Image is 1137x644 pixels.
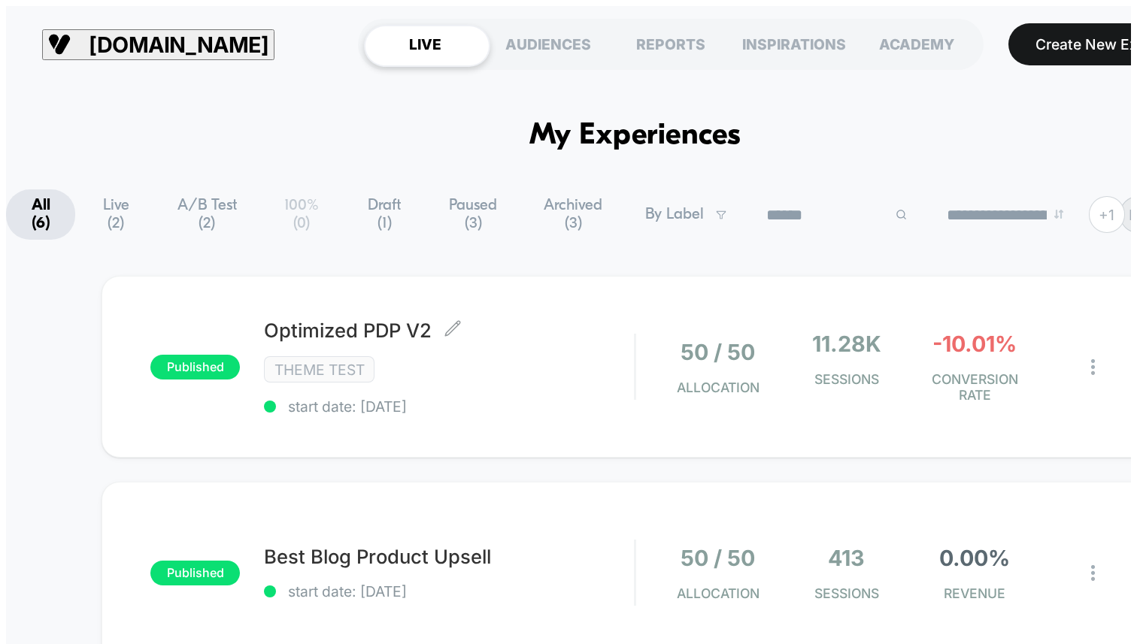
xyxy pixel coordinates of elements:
span: published [150,355,239,379]
span: All ( 6 ) [6,189,75,240]
img: Visually logo [48,33,71,56]
div: INSPIRATIONS [732,25,855,63]
span: Live ( 2 ) [79,189,153,240]
span: 50 / 50 [681,339,755,365]
div: ACADEMY [855,25,978,63]
div: AUDIENCES [487,25,610,63]
span: -10.01% [932,331,1017,357]
div: REPORTS [610,25,732,63]
span: Draft ( 1 ) [345,189,423,240]
img: close [1091,565,1095,581]
span: Archived ( 3 ) [523,189,623,240]
span: Best Blog Product Upsell [264,545,634,568]
span: REVENUE [917,585,1033,601]
span: Sessions [788,371,905,387]
img: end [1054,210,1063,219]
span: A/B Test ( 2 ) [156,189,257,240]
span: published [150,561,239,585]
span: 11.28k [812,331,881,357]
span: [DOMAIN_NAME] [89,32,268,58]
span: Sessions [788,585,905,601]
button: [DOMAIN_NAME] [42,29,274,60]
span: CONVERSION RATE [917,371,1033,403]
span: Theme Test [264,356,375,383]
span: 413 [828,545,865,571]
span: By Label [645,206,704,224]
span: Optimized PDP V2 [264,319,634,342]
img: close [1091,359,1095,375]
span: 0.00% [939,545,1010,571]
span: start date: [DATE] [264,582,634,600]
span: Paused ( 3 ) [427,189,520,240]
div: LIVE [364,25,487,63]
span: Allocation [677,379,760,395]
span: Allocation [677,585,760,601]
span: 50 / 50 [681,545,755,571]
span: start date: [DATE] [264,398,634,416]
div: + 1 [1089,196,1125,232]
h1: My Experiences [529,119,741,153]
